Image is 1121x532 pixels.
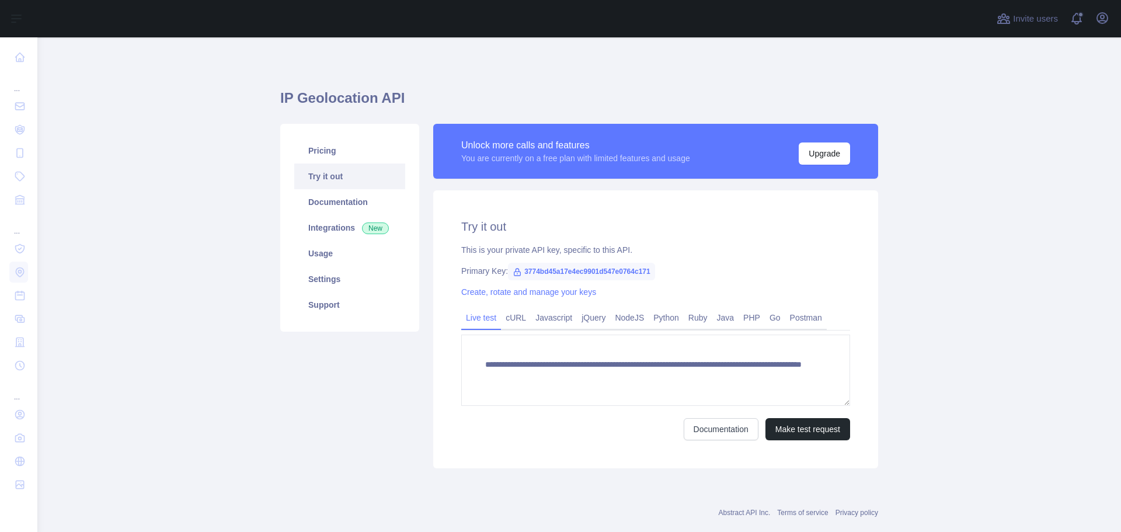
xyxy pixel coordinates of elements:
a: Try it out [294,164,405,189]
a: Java [712,308,739,327]
a: Documentation [294,189,405,215]
a: Abstract API Inc. [719,509,771,517]
a: PHP [739,308,765,327]
a: Javascript [531,308,577,327]
a: Settings [294,266,405,292]
a: cURL [501,308,531,327]
a: Postman [785,308,827,327]
button: Make test request [765,418,850,440]
span: Invite users [1013,12,1058,26]
a: Ruby [684,308,712,327]
button: Upgrade [799,142,850,165]
a: Create, rotate and manage your keys [461,287,596,297]
a: jQuery [577,308,610,327]
a: Documentation [684,418,758,440]
h1: IP Geolocation API [280,89,878,117]
div: You are currently on a free plan with limited features and usage [461,152,690,164]
span: 3774bd45a17e4ec9901d547e0764c171 [508,263,655,280]
div: Unlock more calls and features [461,138,690,152]
a: Pricing [294,138,405,164]
h2: Try it out [461,218,850,235]
a: Live test [461,308,501,327]
a: Python [649,308,684,327]
a: Integrations New [294,215,405,241]
span: New [362,222,389,234]
div: This is your private API key, specific to this API. [461,244,850,256]
a: Usage [294,241,405,266]
button: Invite users [994,9,1060,28]
a: Privacy policy [835,509,878,517]
a: Go [765,308,785,327]
a: Terms of service [777,509,828,517]
div: ... [9,378,28,402]
div: Primary Key: [461,265,850,277]
div: ... [9,213,28,236]
div: ... [9,70,28,93]
a: NodeJS [610,308,649,327]
a: Support [294,292,405,318]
